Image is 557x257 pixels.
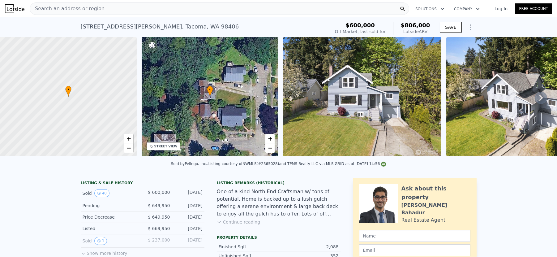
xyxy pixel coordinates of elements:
[171,162,208,166] div: Sold by Pellego, Inc. .
[81,22,239,31] div: [STREET_ADDRESS][PERSON_NAME] , Tacoma , WA 98406
[148,203,170,208] span: $ 649,950
[401,216,446,224] div: Real Estate Agent
[148,215,170,220] span: $ 649,950
[207,87,213,92] span: •
[124,134,133,143] a: Zoom in
[154,144,178,149] div: STREET VIEW
[175,237,203,245] div: [DATE]
[126,144,131,152] span: −
[401,28,430,35] div: Lotside ARV
[440,22,461,33] button: SAVE
[401,184,470,202] div: Ask about this property
[175,203,203,209] div: [DATE]
[83,214,138,220] div: Price Decrease
[30,5,105,12] span: Search an address or region
[148,237,170,242] span: $ 237,000
[207,86,213,97] div: •
[359,230,470,242] input: Name
[401,202,470,216] div: [PERSON_NAME] Bahadur
[219,244,279,250] div: Finished Sqft
[175,189,203,197] div: [DATE]
[265,134,275,143] a: Zoom in
[65,87,71,92] span: •
[268,135,272,142] span: +
[81,248,127,256] button: Show more history
[464,21,477,33] button: Show Options
[94,189,109,197] button: View historical data
[124,143,133,153] a: Zoom out
[148,226,170,231] span: $ 669,950
[65,86,71,97] div: •
[345,22,375,28] span: $600,000
[401,22,430,28] span: $806,000
[359,244,470,256] input: Email
[487,6,515,12] a: Log In
[217,219,260,225] button: Continue reading
[83,225,138,232] div: Listed
[217,188,341,218] div: One of a kind North End Craftsman w/ tons of potential. Home is backed up to a lush gulch offerin...
[265,143,275,153] a: Zoom out
[268,144,272,152] span: −
[83,203,138,209] div: Pending
[279,244,339,250] div: 2,088
[515,3,552,14] a: Free Account
[208,162,386,166] div: Listing courtesy of NWMLS (#2365028) and TPMS Realty LLC via MLS GRID as of [DATE] 14:56
[81,181,204,187] div: LISTING & SALE HISTORY
[83,237,138,245] div: Sold
[381,162,386,167] img: NWMLS Logo
[175,225,203,232] div: [DATE]
[410,3,449,15] button: Solutions
[283,37,441,156] img: Sale: 149616232 Parcel: 101168068
[217,181,341,185] div: Listing Remarks (Historical)
[449,3,485,15] button: Company
[335,28,386,35] div: Off Market, last sold for
[83,189,138,197] div: Sold
[217,235,341,240] div: Property details
[94,237,107,245] button: View historical data
[5,4,24,13] img: Lotside
[175,214,203,220] div: [DATE]
[126,135,131,142] span: +
[148,190,170,195] span: $ 600,000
